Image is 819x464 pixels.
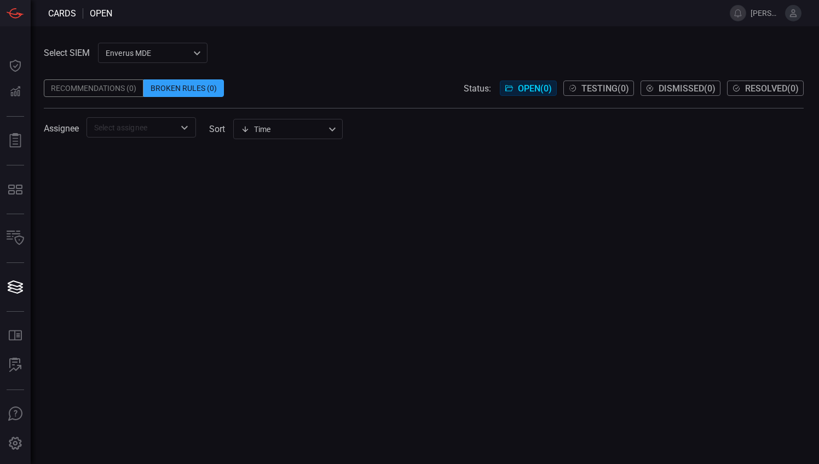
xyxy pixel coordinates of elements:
[518,83,552,94] span: Open ( 0 )
[2,274,28,300] button: Cards
[2,53,28,79] button: Dashboard
[659,83,716,94] span: Dismissed ( 0 )
[2,352,28,379] button: ALERT ANALYSIS
[727,81,804,96] button: Resolved(0)
[2,225,28,251] button: Inventory
[48,8,76,19] span: Cards
[90,8,112,19] span: open
[44,48,90,58] label: Select SIEM
[641,81,720,96] button: Dismissed(0)
[563,81,634,96] button: Testing(0)
[143,79,224,97] div: Broken Rules (0)
[745,83,799,94] span: Resolved ( 0 )
[44,123,79,134] span: Assignee
[177,120,192,135] button: Open
[500,81,557,96] button: Open(0)
[241,124,325,135] div: Time
[2,323,28,349] button: Rule Catalog
[2,128,28,154] button: Reports
[2,401,28,427] button: Ask Us A Question
[44,79,143,97] div: Recommendations (0)
[464,83,491,94] span: Status:
[209,124,225,134] label: sort
[90,121,175,134] input: Select assignee
[2,79,28,105] button: Detections
[2,431,28,457] button: Preferences
[106,48,190,59] p: Enverus MDE
[751,9,781,18] span: [PERSON_NAME].ares
[2,176,28,203] button: MITRE - Detection Posture
[581,83,629,94] span: Testing ( 0 )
